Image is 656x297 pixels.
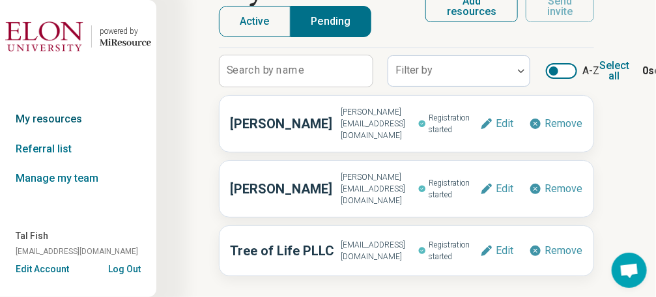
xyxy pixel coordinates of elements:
label: Search by name [227,65,304,76]
label: A-Z [546,63,599,79]
button: Edit [480,117,513,130]
span: [PERSON_NAME][EMAIL_ADDRESS][DOMAIN_NAME] [341,171,419,206]
span: Edit [496,119,513,129]
button: Select all [599,55,630,87]
div: powered by [100,25,151,37]
a: Open chat [612,253,647,288]
button: Edit [480,244,513,257]
span: [PERSON_NAME][EMAIL_ADDRESS][DOMAIN_NAME] [341,106,419,141]
span: Registration started [418,236,480,265]
span: Remove [545,184,583,194]
span: [EMAIL_ADDRESS][DOMAIN_NAME] [341,239,419,262]
label: Filter by [395,64,433,76]
h3: Tree of Life PLLC [230,241,341,261]
span: Remove [545,246,583,256]
h3: [PERSON_NAME] [230,114,341,134]
button: Remove [529,244,583,257]
button: Active [219,6,291,37]
button: Edit [480,182,513,195]
span: [EMAIL_ADDRESS][DOMAIN_NAME] [16,246,138,257]
a: Elon Universitypowered by [5,21,151,52]
span: Remove [545,119,583,129]
span: Edit [496,184,513,194]
img: Elon University [5,21,83,52]
span: Tal Fish [16,229,48,243]
span: Registration started [418,175,480,203]
button: Edit Account [16,262,69,276]
button: Remove [529,182,583,195]
span: Edit [496,246,513,256]
h3: [PERSON_NAME] [230,179,341,199]
button: Remove [529,117,583,130]
span: Registration started [418,109,480,138]
button: Log Out [108,262,141,273]
button: Pending [291,6,372,37]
